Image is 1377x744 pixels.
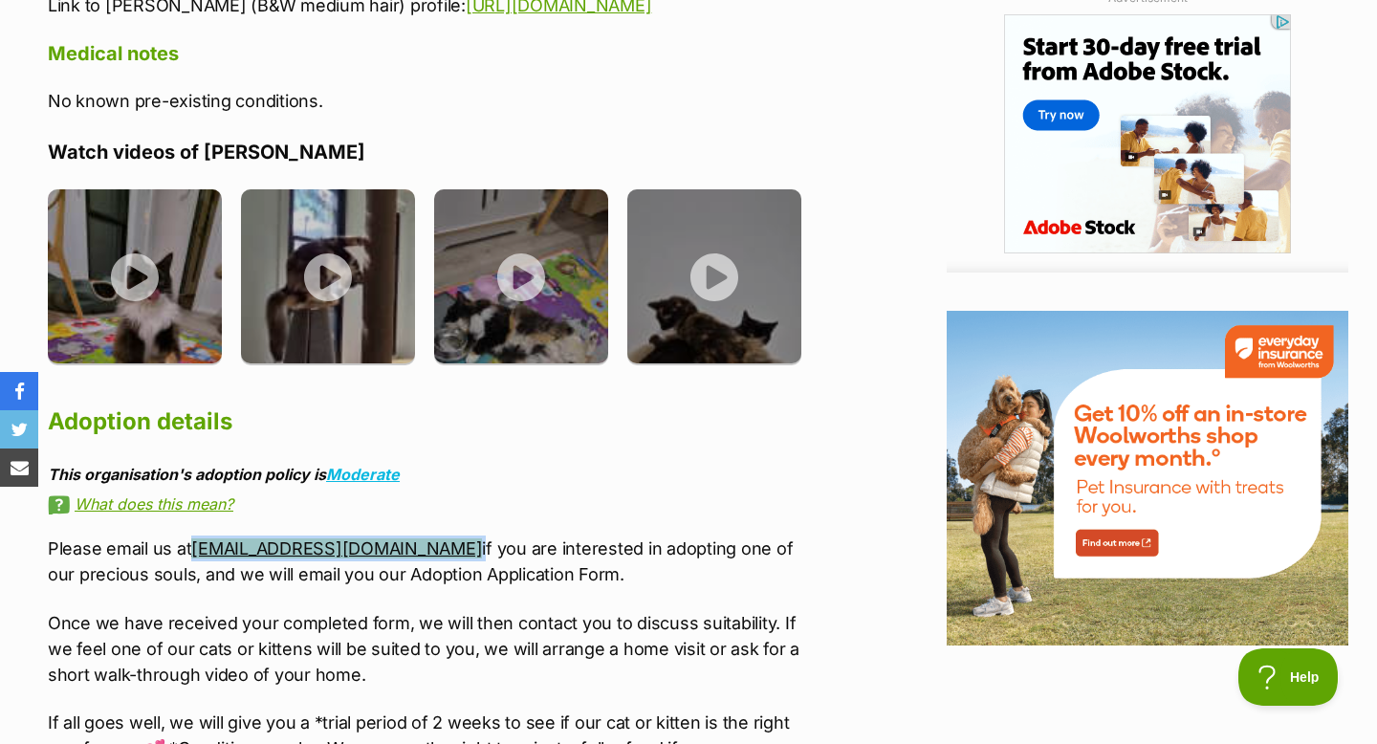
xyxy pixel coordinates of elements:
iframe: Help Scout Beacon - Open [1238,648,1339,706]
h4: Medical notes [48,41,820,66]
img: uem3gy52mpytk67dbamw.jpg [434,189,608,363]
img: consumer-privacy-logo.png [270,2,285,17]
p: Once we have received your completed form, we will then contact you to discuss suitability. If we... [48,610,820,688]
iframe: Advertisement [1004,14,1291,253]
img: nkuvgyqnr8bxmi7mjvz0.jpg [241,189,415,363]
a: What does this mean? [48,495,820,513]
img: iconc.png [267,1,285,15]
a: Moderate [326,465,400,484]
p: No known pre-existing conditions. [48,88,820,114]
img: kehlug2xur8hhgd7defg.jpg [627,189,801,363]
div: This organisation's adoption policy is [48,466,820,483]
h4: Watch videos of [PERSON_NAME] [48,140,820,164]
a: Privacy Notification [268,2,287,17]
img: consumer-privacy-logo.png [2,2,17,17]
a: [EMAIL_ADDRESS][DOMAIN_NAME] [191,538,482,558]
p: Please email us at if you are interested in adopting one of our precious souls, and we will email... [48,536,820,587]
img: kprvtwjt0u0hbvbltcqu.jpg [48,189,222,363]
img: Everyday Insurance by Woolworths promotional banner [947,311,1348,646]
h2: Adoption details [48,401,820,443]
